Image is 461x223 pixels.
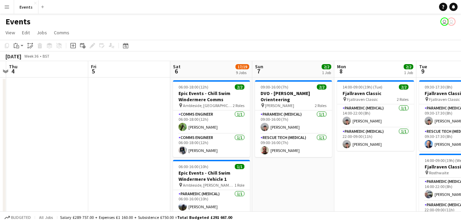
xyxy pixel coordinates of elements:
div: BST [43,54,49,59]
span: Jobs [37,30,47,36]
span: Total Budgeted £291 667.00 [177,215,232,220]
h1: Events [5,16,31,27]
span: All jobs [38,215,54,220]
div: [DATE] [5,53,21,60]
a: Jobs [34,28,50,37]
button: Events [14,0,38,14]
a: View [3,28,18,37]
span: Comms [54,30,69,36]
span: Edit [22,30,30,36]
span: Budgeted [11,215,31,220]
app-user-avatar: Paul Wilmore [447,17,456,26]
a: Comms [51,28,72,37]
div: Salary £289 757.00 + Expenses £1 160.00 + Subsistence £750.00 = [60,215,232,220]
button: Budgeted [3,214,32,221]
app-user-avatar: Paul Wilmore [440,17,449,26]
span: Week 36 [23,54,40,59]
span: View [5,30,15,36]
a: Edit [19,28,33,37]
